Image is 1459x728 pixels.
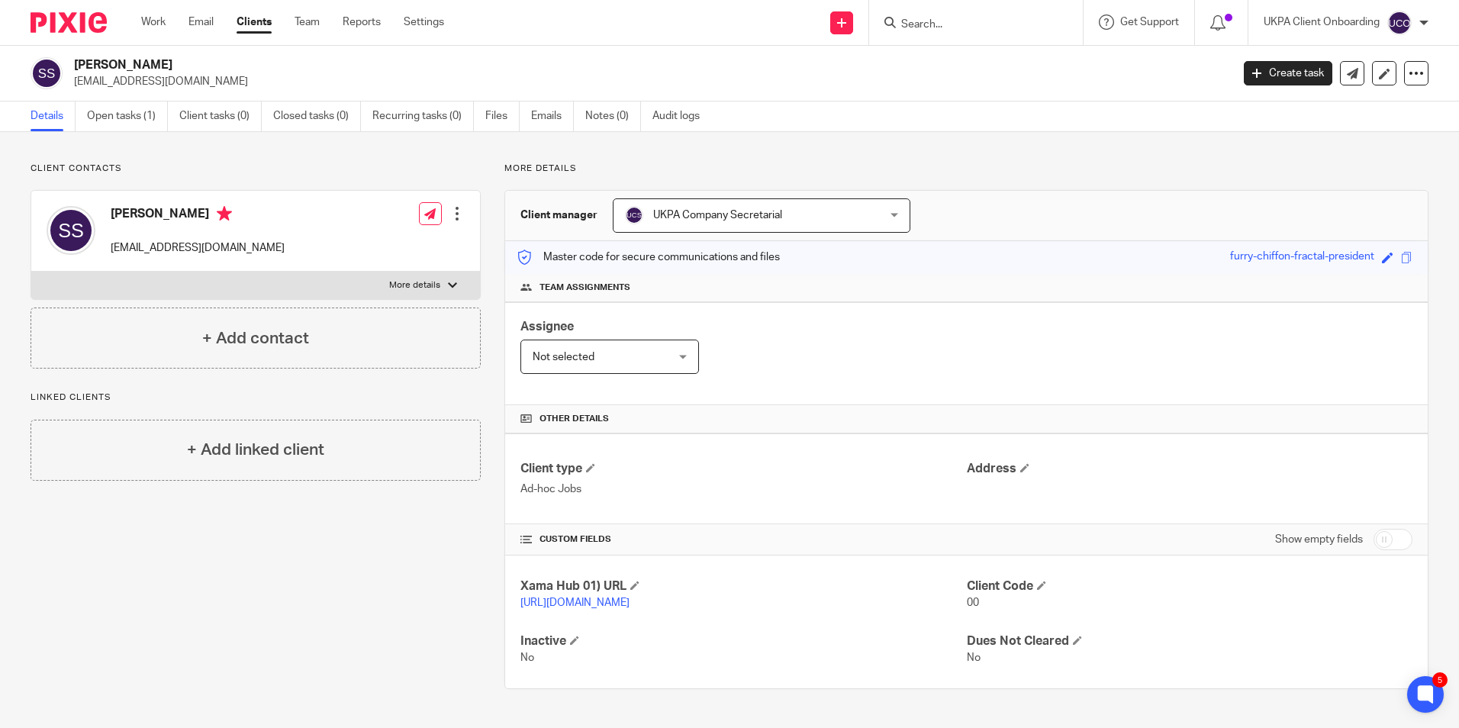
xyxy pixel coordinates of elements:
span: Assignee [520,321,574,333]
h4: Xama Hub 01) URL [520,578,966,594]
div: 5 [1432,672,1448,688]
h2: [PERSON_NAME] [74,57,991,73]
a: Emails [531,101,574,131]
img: svg%3E [625,206,643,224]
span: Other details [539,413,609,425]
a: Email [188,14,214,30]
h4: Address [967,461,1412,477]
img: Pixie [31,12,107,33]
span: 00 [967,598,979,608]
div: furry-chiffon-fractal-president [1230,249,1374,266]
img: svg%3E [1387,11,1412,35]
a: [URL][DOMAIN_NAME] [520,598,630,608]
span: Not selected [533,352,594,362]
h4: Inactive [520,633,966,649]
span: Get Support [1120,17,1179,27]
i: Primary [217,206,232,221]
p: UKPA Client Onboarding [1264,14,1380,30]
p: [EMAIL_ADDRESS][DOMAIN_NAME] [111,240,285,256]
span: No [967,652,981,663]
p: Client contacts [31,163,481,175]
a: Files [485,101,520,131]
a: Open tasks (1) [87,101,168,131]
img: svg%3E [31,57,63,89]
p: Linked clients [31,391,481,404]
a: Settings [404,14,444,30]
a: Reports [343,14,381,30]
a: Team [295,14,320,30]
span: Team assignments [539,282,630,294]
h4: + Add linked client [187,438,324,462]
input: Search [900,18,1037,32]
p: [EMAIL_ADDRESS][DOMAIN_NAME] [74,74,1221,89]
h4: Client type [520,461,966,477]
a: Audit logs [652,101,711,131]
h4: Client Code [967,578,1412,594]
p: Master code for secure communications and files [517,250,780,265]
p: Ad-hoc Jobs [520,482,966,497]
h4: + Add contact [202,327,309,350]
a: Details [31,101,76,131]
p: More details [389,279,440,292]
span: UKPA Company Secretarial [653,210,782,221]
a: Clients [237,14,272,30]
h4: CUSTOM FIELDS [520,533,966,546]
a: Work [141,14,166,30]
span: No [520,652,534,663]
p: More details [504,163,1428,175]
a: Notes (0) [585,101,641,131]
img: svg%3E [47,206,95,255]
h4: Dues Not Cleared [967,633,1412,649]
a: Create task [1244,61,1332,85]
h3: Client manager [520,208,597,223]
a: Recurring tasks (0) [372,101,474,131]
label: Show empty fields [1275,532,1363,547]
a: Client tasks (0) [179,101,262,131]
h4: [PERSON_NAME] [111,206,285,225]
a: Closed tasks (0) [273,101,361,131]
